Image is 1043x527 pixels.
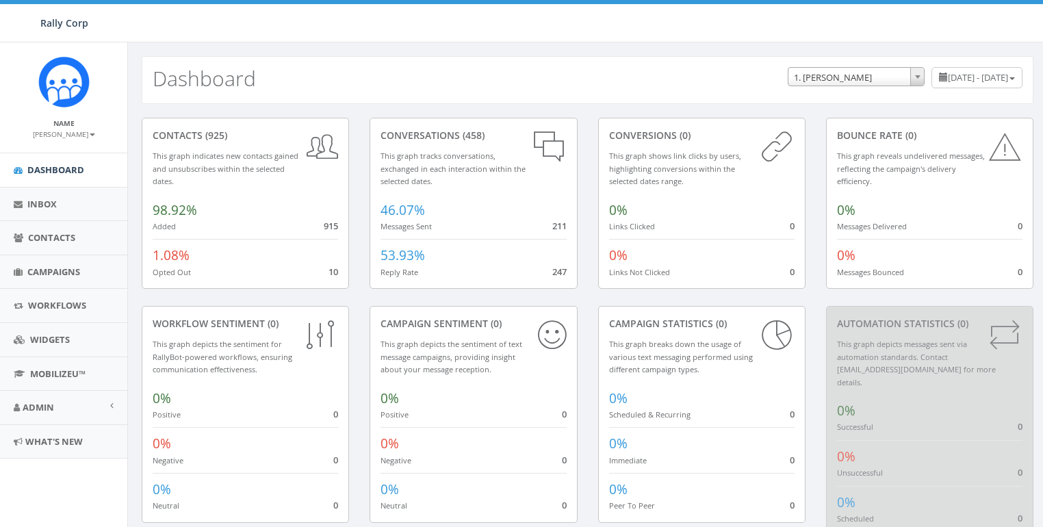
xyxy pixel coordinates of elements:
[903,129,916,142] span: (0)
[837,493,855,511] span: 0%
[790,408,795,420] span: 0
[837,221,907,231] small: Messages Delivered
[609,246,628,264] span: 0%
[609,500,655,511] small: Peer To Peer
[153,267,191,277] small: Opted Out
[28,299,86,311] span: Workflows
[153,201,197,219] span: 98.92%
[27,164,84,176] span: Dashboard
[381,129,566,142] div: conversations
[488,317,502,330] span: (0)
[609,480,628,498] span: 0%
[837,339,996,387] small: This graph depicts messages sent via automation standards. Contact [EMAIL_ADDRESS][DOMAIN_NAME] f...
[30,368,86,380] span: MobilizeU™
[153,246,190,264] span: 1.08%
[609,317,795,331] div: Campaign Statistics
[153,67,256,90] h2: Dashboard
[38,56,90,107] img: Icon_1.png
[837,129,1022,142] div: Bounce Rate
[552,220,567,232] span: 211
[381,221,432,231] small: Messages Sent
[381,480,399,498] span: 0%
[837,422,873,432] small: Successful
[329,266,338,278] span: 10
[53,118,75,128] small: Name
[1018,220,1022,232] span: 0
[609,151,741,186] small: This graph shows link clicks by users, highlighting conversions within the selected dates range.
[609,339,753,374] small: This graph breaks down the usage of various text messaging performed using different campaign types.
[381,339,522,374] small: This graph depicts the sentiment of text message campaigns, providing insight about your message ...
[28,231,75,244] span: Contacts
[1018,512,1022,524] span: 0
[153,339,292,374] small: This graph depicts the sentiment for RallyBot-powered workflows, ensuring communication effective...
[30,333,70,346] span: Widgets
[837,246,855,264] span: 0%
[153,455,183,465] small: Negative
[955,317,968,330] span: (0)
[333,454,338,466] span: 0
[790,266,795,278] span: 0
[790,499,795,511] span: 0
[153,317,338,331] div: Workflow Sentiment
[1018,266,1022,278] span: 0
[153,221,176,231] small: Added
[153,129,338,142] div: contacts
[153,389,171,407] span: 0%
[333,408,338,420] span: 0
[23,401,54,413] span: Admin
[609,221,655,231] small: Links Clicked
[381,500,407,511] small: Neutral
[324,220,338,232] span: 915
[788,67,925,86] span: 1. James Martin
[460,129,485,142] span: (458)
[562,408,567,420] span: 0
[948,71,1008,83] span: [DATE] - [DATE]
[265,317,279,330] span: (0)
[153,151,298,186] small: This graph indicates new contacts gained and unsubscribes within the selected dates.
[381,246,425,264] span: 53.93%
[562,454,567,466] span: 0
[837,467,883,478] small: Unsuccessful
[153,500,179,511] small: Neutral
[837,448,855,465] span: 0%
[790,220,795,232] span: 0
[713,317,727,330] span: (0)
[609,267,670,277] small: Links Not Clicked
[33,129,95,139] small: [PERSON_NAME]
[381,389,399,407] span: 0%
[609,129,795,142] div: conversions
[790,454,795,466] span: 0
[609,389,628,407] span: 0%
[33,127,95,140] a: [PERSON_NAME]
[381,151,526,186] small: This graph tracks conversations, exchanged in each interaction within the selected dates.
[381,435,399,452] span: 0%
[153,435,171,452] span: 0%
[40,16,88,29] span: Rally Corp
[381,409,409,420] small: Positive
[153,480,171,498] span: 0%
[381,455,411,465] small: Negative
[837,402,855,420] span: 0%
[837,267,904,277] small: Messages Bounced
[203,129,227,142] span: (925)
[609,409,691,420] small: Scheduled & Recurring
[25,435,83,448] span: What's New
[552,266,567,278] span: 247
[381,201,425,219] span: 46.07%
[153,409,181,420] small: Positive
[609,201,628,219] span: 0%
[1018,466,1022,478] span: 0
[27,198,57,210] span: Inbox
[837,201,855,219] span: 0%
[677,129,691,142] span: (0)
[837,317,1022,331] div: Automation Statistics
[837,151,985,186] small: This graph reveals undelivered messages, reflecting the campaign's delivery efficiency.
[333,499,338,511] span: 0
[381,267,418,277] small: Reply Rate
[837,513,874,524] small: Scheduled
[609,455,647,465] small: Immediate
[27,266,80,278] span: Campaigns
[609,435,628,452] span: 0%
[562,499,567,511] span: 0
[1018,420,1022,433] span: 0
